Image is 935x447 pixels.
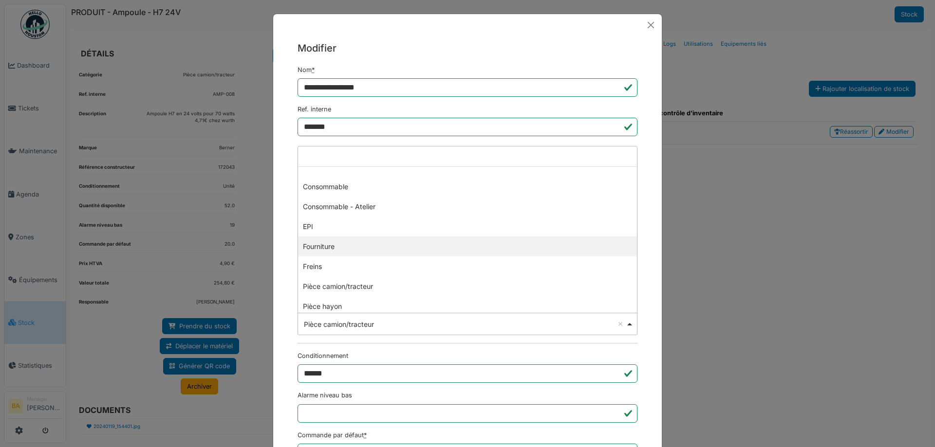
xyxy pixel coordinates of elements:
div: Freins [298,256,637,276]
h5: Modifier [298,41,637,55]
button: Close [644,18,658,32]
div: Consommable [298,177,637,197]
label: Commande par défaut [298,430,367,440]
label: Conditionnement [298,351,348,360]
div: Fourniture [298,236,637,256]
button: Remove item: '571' [616,319,625,329]
div: Consommable - Atelier [298,197,637,216]
abbr: Requis [364,431,367,439]
label: Marque [298,144,320,153]
div: EPI [298,216,637,236]
div: Pièce hayon [298,296,637,316]
div: Pièce camion/tracteur [298,276,637,296]
label: Alarme niveau bas [298,391,352,400]
div: Pièce camion/tracteur [304,319,626,329]
abbr: Requis [312,66,315,73]
label: Ref. interne [298,105,331,114]
label: Nom [298,65,315,74]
